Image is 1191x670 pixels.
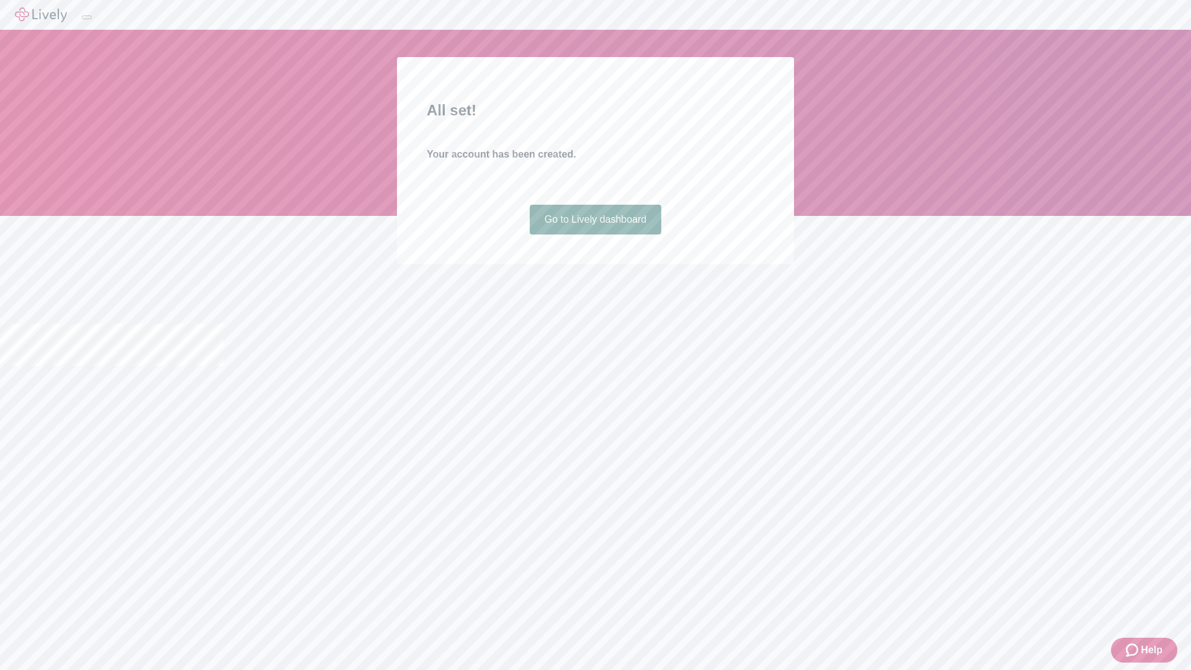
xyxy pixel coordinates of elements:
[427,147,764,162] h4: Your account has been created.
[530,205,662,234] a: Go to Lively dashboard
[1111,638,1177,663] button: Zendesk support iconHelp
[1126,643,1141,658] svg: Zendesk support icon
[427,99,764,122] h2: All set!
[1141,643,1162,658] span: Help
[15,7,67,22] img: Lively
[82,16,92,19] button: Log out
